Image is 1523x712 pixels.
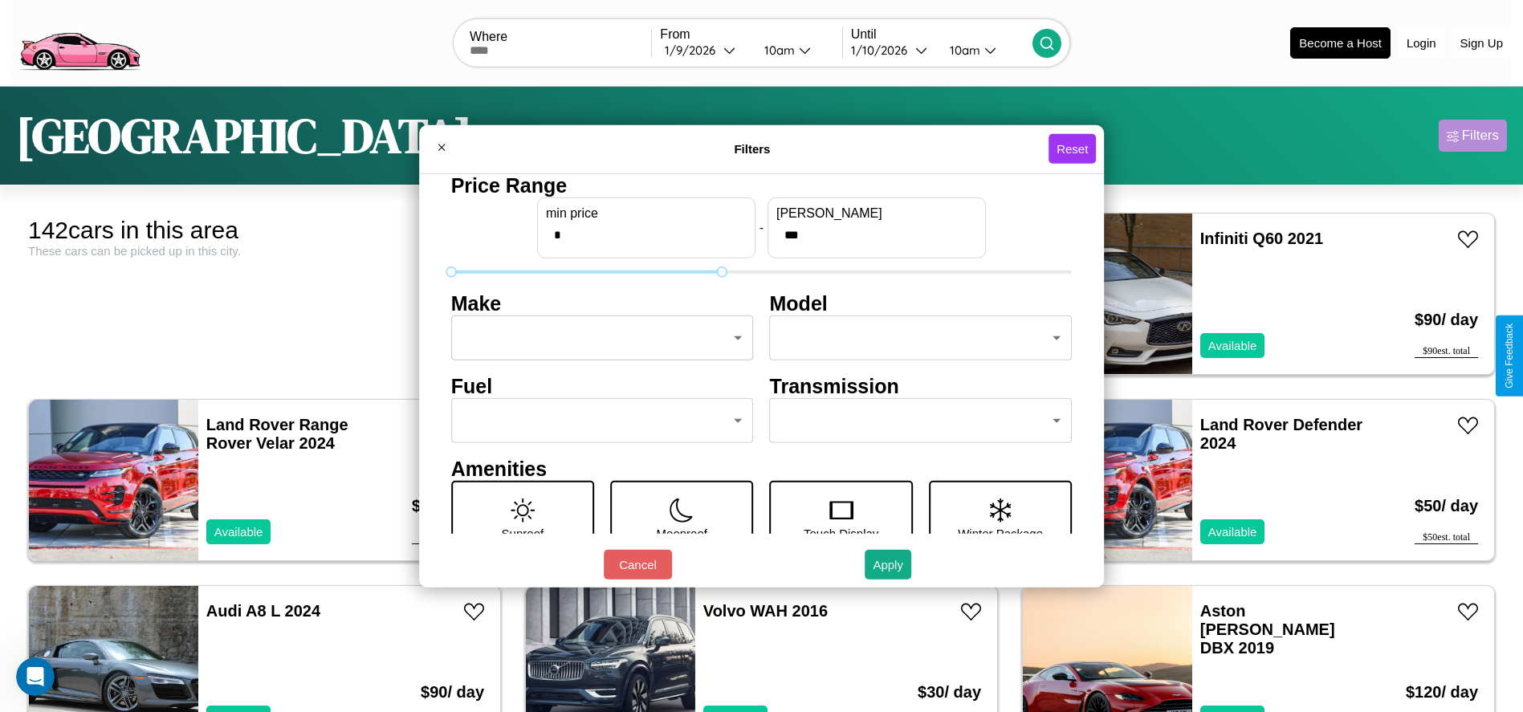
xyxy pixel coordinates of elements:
[1504,323,1515,389] div: Give Feedback
[1462,128,1499,144] div: Filters
[1415,345,1478,358] div: $ 90 est. total
[12,8,147,75] img: logo
[657,522,707,543] p: Moonroof
[604,550,672,580] button: Cancel
[16,657,55,696] iframe: Intercom live chat
[451,457,1073,480] h4: Amenities
[451,173,1073,197] h4: Price Range
[1415,295,1478,345] h3: $ 90 / day
[28,217,501,244] div: 142 cars in this area
[751,42,842,59] button: 10am
[804,522,878,543] p: Touch Display
[770,374,1073,397] h4: Transmission
[865,550,911,580] button: Apply
[851,43,915,58] div: 1 / 10 / 2026
[206,602,320,620] a: Audi A8 L 2024
[412,481,484,531] h3: $ 110 / day
[958,522,1043,543] p: Winter Package
[937,42,1032,59] button: 10am
[703,602,828,620] a: Volvo WAH 2016
[412,531,484,544] div: $ 110 est. total
[660,27,841,42] label: From
[456,142,1049,156] h4: Filters
[942,43,984,58] div: 10am
[451,374,754,397] h4: Fuel
[1452,28,1511,58] button: Sign Up
[1200,230,1323,247] a: Infiniti Q60 2021
[206,416,348,452] a: Land Rover Range Rover Velar 2024
[1415,481,1478,531] h3: $ 50 / day
[1208,335,1257,356] p: Available
[16,103,472,169] h1: [GEOGRAPHIC_DATA]
[502,522,544,543] p: Sunroof
[1290,27,1391,59] button: Become a Host
[1439,120,1507,152] button: Filters
[1200,416,1362,452] a: Land Rover Defender 2024
[1208,521,1257,543] p: Available
[1049,134,1096,164] button: Reset
[665,43,723,58] div: 1 / 9 / 2026
[776,205,977,220] label: [PERSON_NAME]
[660,42,751,59] button: 1/9/2026
[770,291,1073,315] h4: Model
[451,291,754,315] h4: Make
[28,244,501,258] div: These cars can be picked up in this city.
[759,217,764,238] p: -
[756,43,799,58] div: 10am
[851,27,1032,42] label: Until
[470,30,651,44] label: Where
[546,205,747,220] label: min price
[214,521,263,543] p: Available
[1399,28,1444,58] button: Login
[1415,531,1478,544] div: $ 50 est. total
[1200,602,1335,657] a: Aston [PERSON_NAME] DBX 2019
